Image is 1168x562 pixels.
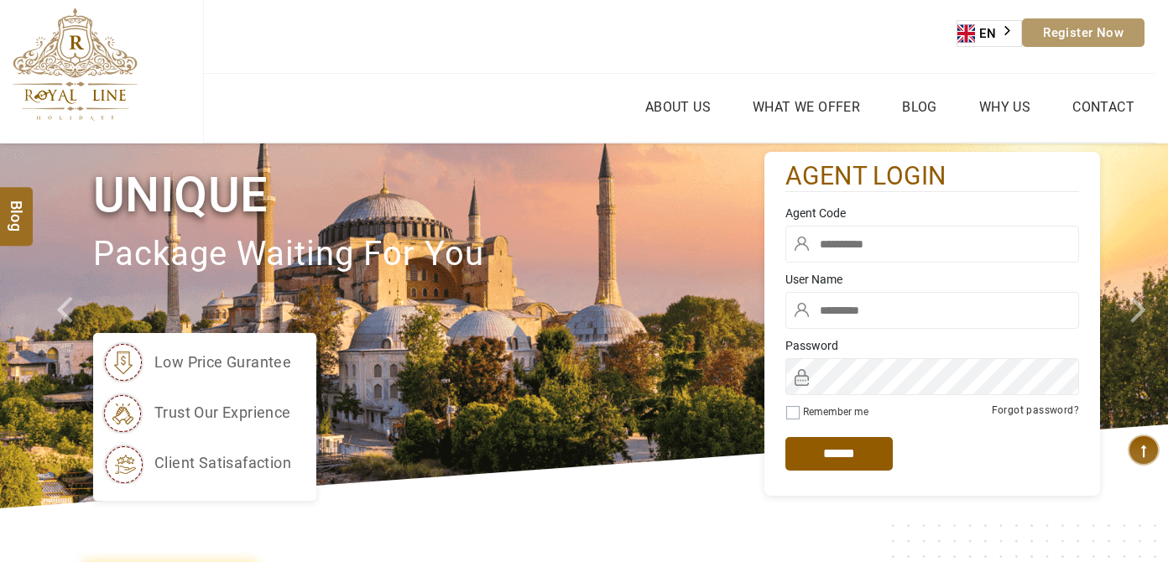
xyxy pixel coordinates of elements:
h1: Unique [93,164,764,226]
a: Check next prev [35,143,94,508]
div: Language [957,20,1022,47]
aside: Language selected: English [957,20,1022,47]
label: Remember me [803,406,868,418]
li: trust our exprience [102,392,291,434]
a: Blog [898,95,941,119]
label: User Name [785,271,1079,288]
a: EN [957,21,1021,46]
h2: agent login [785,160,1079,193]
a: Contact [1068,95,1139,119]
img: The Royal Line Holidays [13,8,138,121]
a: Register Now [1022,18,1145,47]
label: Password [785,337,1079,354]
a: What we Offer [748,95,864,119]
a: Why Us [975,95,1035,119]
li: client satisafaction [102,442,291,484]
label: Agent Code [785,205,1079,221]
p: package waiting for you [93,226,764,283]
a: About Us [641,95,715,119]
li: low price gurantee [102,341,291,383]
a: Check next image [1109,143,1168,508]
a: Forgot password? [992,404,1079,416]
iframe: chat widget [1064,457,1168,537]
span: Blog [6,200,28,215]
